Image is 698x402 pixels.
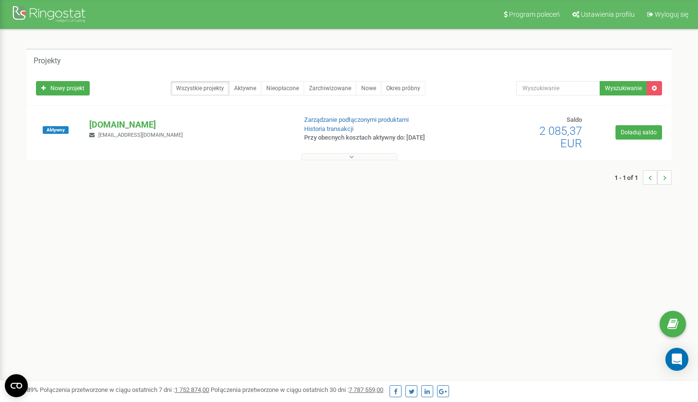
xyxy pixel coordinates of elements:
[211,386,383,393] span: Połączenia przetworzone w ciągu ostatnich 30 dni :
[34,57,61,65] h5: Projekty
[40,386,209,393] span: Połączenia przetworzone w ciągu ostatnich 7 dni :
[539,124,582,150] span: 2 085,37 EUR
[655,11,688,18] span: Wyloguj się
[36,81,90,95] a: Nowy projekt
[615,161,672,194] nav: ...
[381,81,426,95] a: Okres próbny
[229,81,261,95] a: Aktywne
[175,386,209,393] u: 1 752 874,00
[615,170,643,185] span: 1 - 1 of 1
[581,11,635,18] span: Ustawienia profilu
[567,116,582,123] span: Saldo
[98,132,183,138] span: [EMAIL_ADDRESS][DOMAIN_NAME]
[509,11,560,18] span: Program poleceń
[304,116,409,123] a: Zarządzanie podłączonymi produktami
[304,133,450,142] p: Przy obecnych kosztach aktywny do: [DATE]
[171,81,229,95] a: Wszystkie projekty
[89,118,288,131] p: [DOMAIN_NAME]
[304,81,356,95] a: Zarchiwizowane
[665,348,688,371] div: Open Intercom Messenger
[261,81,304,95] a: Nieopłacone
[600,81,647,95] button: Wyszukiwanie
[356,81,381,95] a: Nowe
[516,81,600,95] input: Wyszukiwanie
[43,126,69,134] span: Aktywny
[615,125,662,140] a: Doładuj saldo
[349,386,383,393] u: 7 787 559,00
[304,125,354,132] a: Historia transakcji
[5,374,28,397] button: Open CMP widget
